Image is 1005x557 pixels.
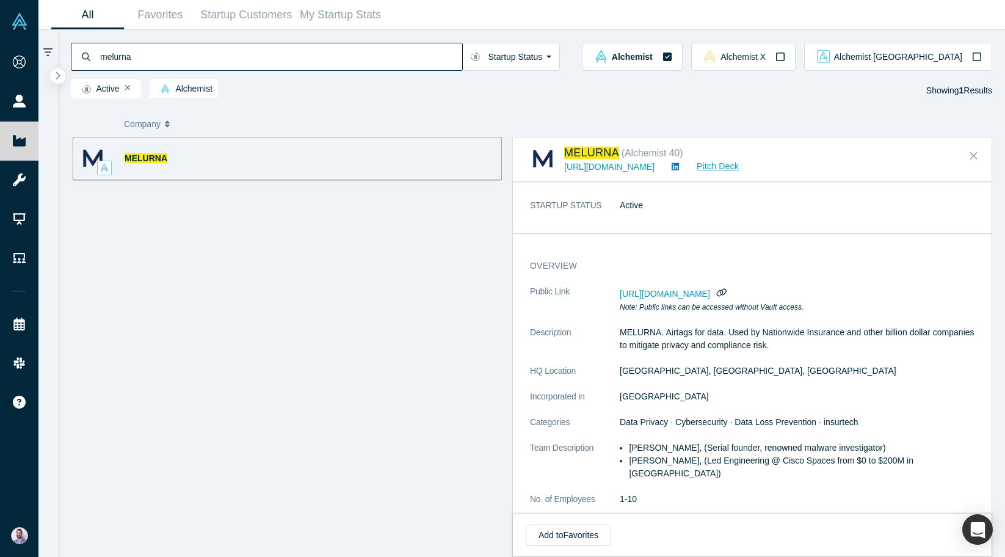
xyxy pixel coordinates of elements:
[51,1,124,29] a: All
[582,43,682,71] button: alchemist Vault LogoAlchemist
[155,84,212,94] span: Alchemist
[530,442,620,493] dt: Team Description
[99,42,462,71] input: Search by company name, class, customer, one-liner or category
[530,365,620,390] dt: HQ Location
[124,111,214,137] button: Company
[471,52,480,62] img: Startup status
[620,289,710,299] span: [URL][DOMAIN_NAME]
[620,199,974,212] dd: Active
[462,43,561,71] button: Startup Status
[965,147,983,166] button: Close
[620,365,974,377] dd: [GEOGRAPHIC_DATA], [GEOGRAPHIC_DATA], [GEOGRAPHIC_DATA]
[530,260,957,272] h3: overview
[691,43,796,71] button: alchemistx Vault LogoAlchemist X
[124,1,197,29] a: Favorites
[564,162,655,172] a: [URL][DOMAIN_NAME]
[100,164,109,172] img: alchemist Vault Logo
[530,493,620,519] dt: No. of Employees
[530,285,570,298] span: Public Link
[526,525,611,546] button: Add toFavorites
[620,417,858,427] span: Data Privacy · Cybersecurity · Data Loss Prevention · insurtech
[926,86,992,95] span: Showing Results
[197,1,296,29] a: Startup Customers
[11,13,28,30] img: Alchemist Vault Logo
[564,147,619,159] a: MELURNA
[620,303,804,311] em: Note: Public links can be accessed without Vault access.
[125,84,131,92] button: Remove Filter
[11,527,28,544] img: Sam Jadali's Account
[161,84,170,93] img: alchemist Vault Logo
[530,146,556,172] img: MELURNA's Logo
[124,111,161,137] span: Company
[620,326,974,352] p: MELURNA. Airtags for data. Used by Nationwide Insurance and other billion dollar companies to mit...
[622,148,683,158] small: ( Alchemist 40 )
[80,145,106,171] img: MELURNA's Logo
[530,199,620,225] dt: STARTUP STATUS
[720,53,766,61] span: Alchemist X
[804,43,992,71] button: alchemist_aj Vault LogoAlchemist [GEOGRAPHIC_DATA]
[629,454,974,480] li: [PERSON_NAME], (Led Engineering @ Cisco Spaces from $0 to $200M in [GEOGRAPHIC_DATA])
[834,53,962,61] span: Alchemist [GEOGRAPHIC_DATA]
[629,442,974,454] li: [PERSON_NAME], (Serial founder, renowned malware investigator)
[683,159,739,173] a: Pitch Deck
[296,1,385,29] a: My Startup Stats
[817,50,830,63] img: alchemist_aj Vault Logo
[959,86,964,95] strong: 1
[82,84,91,94] img: Startup status
[620,493,974,506] dd: 1-10
[125,153,167,163] a: MELURNA
[530,390,620,416] dt: Incorporated in
[530,326,620,365] dt: Description
[76,84,120,94] span: Active
[620,390,974,403] dd: [GEOGRAPHIC_DATA]
[530,416,620,442] dt: Categories
[612,53,653,61] span: Alchemist
[595,50,608,63] img: alchemist Vault Logo
[703,50,716,63] img: alchemistx Vault Logo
